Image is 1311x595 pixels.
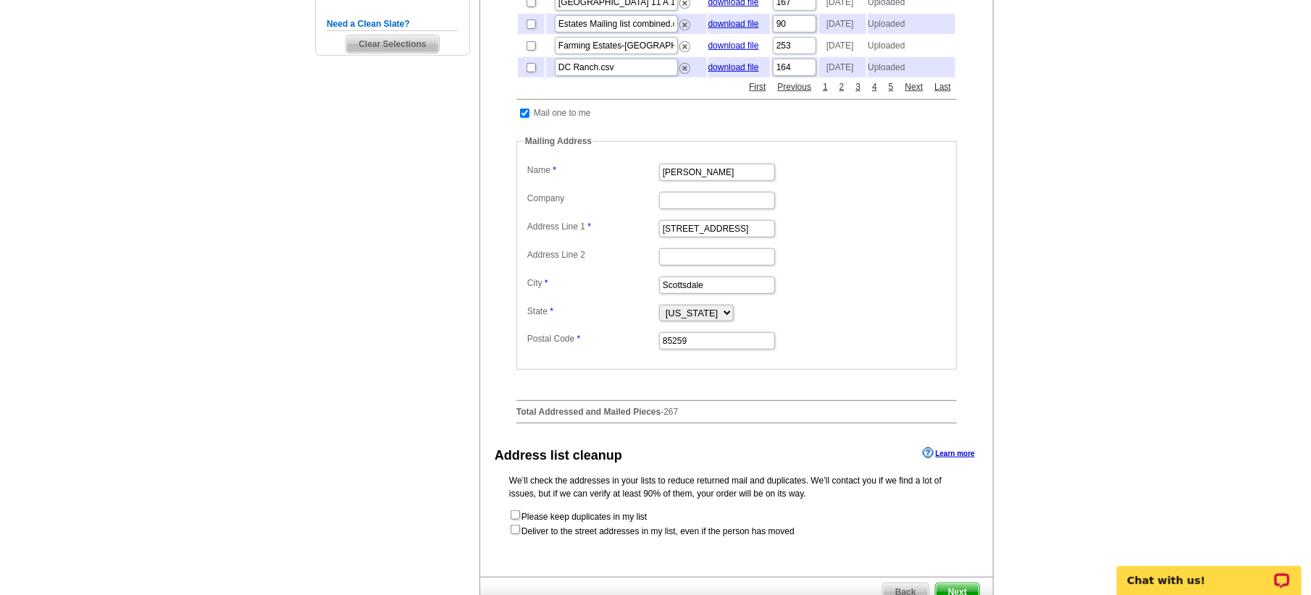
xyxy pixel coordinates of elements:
[745,80,769,93] a: First
[527,192,658,205] label: Company
[679,41,690,52] img: delete.png
[708,41,759,51] a: download file
[774,80,816,93] a: Previous
[663,407,678,417] span: 267
[679,63,690,74] img: delete.png
[902,80,927,93] a: Next
[819,14,866,34] td: [DATE]
[819,57,866,77] td: [DATE]
[527,277,658,290] label: City
[679,17,690,27] a: Remove this list
[533,106,592,120] td: Mail one to me
[527,164,658,177] label: Name
[524,135,593,148] legend: Mailing Address
[923,447,975,459] a: Learn more
[679,20,690,30] img: delete.png
[708,62,759,72] a: download file
[509,474,964,500] p: We’ll check the addresses in your lists to reduce returned mail and duplicates. We’ll contact you...
[679,60,690,70] a: Remove this list
[819,35,866,56] td: [DATE]
[1107,549,1311,595] iframe: LiveChat chat widget
[868,14,955,34] td: Uploaded
[868,57,955,77] td: Uploaded
[819,80,832,93] a: 1
[931,80,955,93] a: Last
[708,19,759,29] a: download file
[679,38,690,48] a: Remove this list
[868,35,955,56] td: Uploaded
[509,509,964,538] form: Please keep duplicates in my list Deliver to the street addresses in my list, even if the person ...
[885,80,897,93] a: 5
[868,80,881,93] a: 4
[527,220,658,233] label: Address Line 1
[527,248,658,261] label: Address Line 2
[853,80,865,93] a: 3
[836,80,848,93] a: 2
[346,35,438,53] span: Clear Selections
[495,446,622,465] div: Address list cleanup
[527,305,658,318] label: State
[327,17,458,31] h5: Need a Clean Slate?
[516,407,661,417] strong: Total Addressed and Mailed Pieces
[527,332,658,345] label: Postal Code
